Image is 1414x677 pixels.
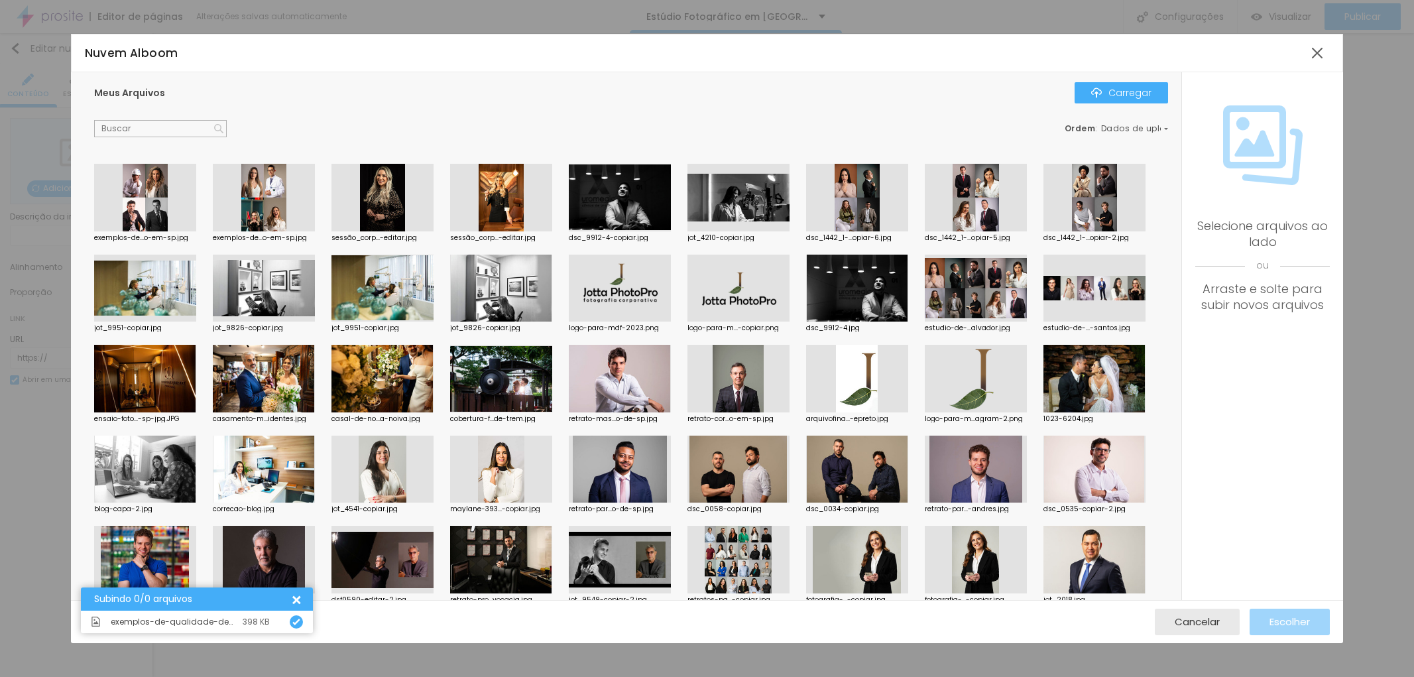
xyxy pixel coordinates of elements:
font: ensaio-foto...-sp-jpg.JPG [94,414,180,424]
font: Dados de upload [1101,123,1178,134]
font: casal-de-no...a-noiva.jpg [331,414,420,424]
font: exemplos-de...o-em-sp.jpg [213,233,307,243]
img: Ícone [1091,88,1102,98]
font: sessão_corp...-editar.jpg [450,233,536,243]
font: jot_9826-copiar.jpg [213,323,283,333]
font: logo-para-m...agram-2.png [925,414,1023,424]
font: retrato-mas...o-de-sp.jpg [569,414,658,424]
font: dsc_0034-copiar.jpg [806,504,879,514]
font: retrato-par...-andres.jpg [925,504,1009,514]
font: exemplos-de-qualidade-de-retratos-corporativos-realizados-no-estúdio-jotta-photopro-em-sp.jpg.jpg [111,616,547,627]
font: dsc_1442_1-...opiar-2.jpg [1043,233,1129,243]
font: 1023-6204.jpg [1043,414,1093,424]
font: Carregar [1108,86,1151,99]
font: dsc_1442_1-...opiar-6.jpg [806,233,892,243]
input: Buscar [94,120,227,137]
font: sessão_corp...-editar.jpg [331,233,417,243]
font: estudio-de-...-santos.jpg [1043,323,1130,333]
button: Escolher [1250,609,1330,635]
font: dsc_9912-4-copiar.jpg [569,233,648,243]
font: ou [1256,259,1269,272]
font: Selecione arquivos ao lado [1197,217,1328,250]
img: Ícone [1223,105,1303,185]
font: logo-para-m...-copiar.png [687,323,779,333]
font: correcao-blog.jpg [213,504,274,514]
font: 398 KB [243,616,270,627]
font: dsc_0058-copiar.jpg [687,504,762,514]
font: dsc_1442_1-...opiar-5.jpg [925,233,1010,243]
font: maylane-393...-copiar.jpg [450,504,540,514]
font: retrato-par...o-de-sp.jpg [569,504,654,514]
img: Ícone [292,618,300,626]
font: Cancelar [1175,615,1220,629]
img: Ícone [214,124,223,133]
font: : [1095,123,1098,134]
font: jot_9826-copiar.jpg [450,323,520,333]
font: casamento-m...identes.jpg [213,414,306,424]
font: exemplos-de...o-em-sp.jpg [94,233,188,243]
font: Subindo 0/0 arquivos [94,592,192,605]
font: Meus Arquivos [94,86,165,99]
font: Arraste e solte para subir novos arquivos [1201,280,1324,313]
font: jot_4210-copiar.jpg [687,233,754,243]
font: blog-capa-2.jpg [94,504,152,514]
font: estudio-de-...alvador.jpg [925,323,1010,333]
button: Cancelar [1155,609,1240,635]
font: dsc_0535-copiar-2.jpg [1043,504,1126,514]
font: jot_9951-copiar.jpg [331,323,399,333]
button: ÍconeCarregar [1075,82,1168,103]
font: cobertura-f...de-trem.jpg [450,414,536,424]
font: Nuvem Alboom [85,45,178,61]
font: jot_4541-copiar.jpg [331,504,398,514]
font: retrato-cor...o-em-sp.jpg [687,414,774,424]
font: arquivofina...-epreto.jpg [806,414,888,424]
font: dsc_9912-4.jpg [806,323,860,333]
font: Escolher [1269,615,1310,629]
font: logo-para-mdf-2023.png [569,323,659,333]
font: Ordem [1065,123,1096,134]
img: Ícone [91,617,101,627]
font: jot_9951-copiar.jpg [94,323,162,333]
